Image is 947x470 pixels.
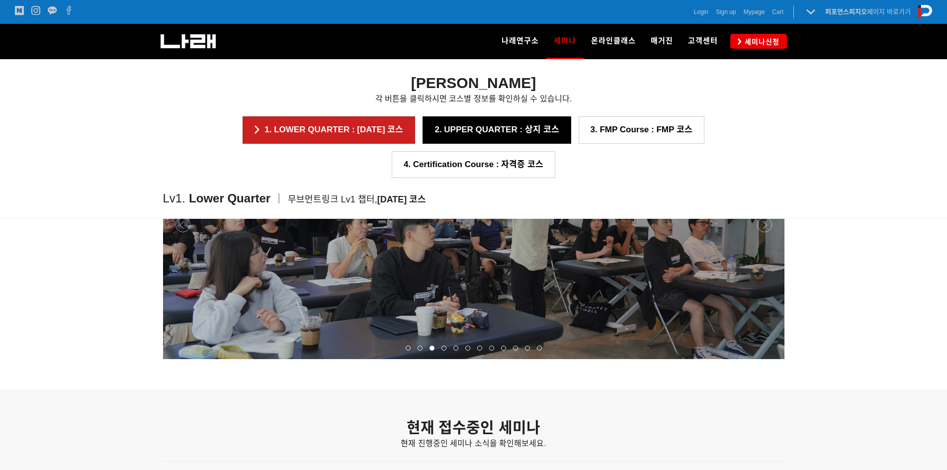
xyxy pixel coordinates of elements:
[579,116,704,143] a: 3. FMP Course : FMP 코스
[681,24,725,59] a: 고객센터
[744,7,765,17] a: Mypage
[546,24,584,59] a: 세미나
[591,36,636,45] span: 온라인클래스
[407,419,540,436] strong: 현재 접수중인 세미나
[375,94,572,103] span: 각 버튼을 클릭하시면 코스별 정보를 확인하실 수 있습니다.
[288,194,377,204] span: 무브먼트링크 Lv1 챕터,
[716,7,736,17] a: Sign up
[392,151,555,178] a: 4. Certification Course : 자격증 코스
[651,36,673,45] span: 매거진
[694,7,708,17] a: Login
[494,24,546,59] a: 나래연구소
[401,439,546,448] span: 현재 진행중인 세미나 소식을 확인해보세요.
[825,8,867,15] strong: 퍼포먼스피지오
[502,36,539,45] span: 나래연구소
[189,191,270,205] span: Lower Quarter
[163,191,185,205] span: Lv1.
[688,36,718,45] span: 고객센터
[643,24,681,59] a: 매거진
[772,7,783,17] a: Cart
[243,116,415,143] a: 1. LOWER QUARTER : [DATE] 코스
[411,75,536,91] strong: [PERSON_NAME]
[730,34,787,48] a: 세미나신청
[742,37,779,47] span: 세미나신청
[584,24,643,59] a: 온라인클래스
[274,192,284,205] span: ㅣ
[825,8,911,15] a: 퍼포먼스피지오페이지 바로가기
[377,194,427,204] span: [DATE] 코스
[554,33,576,49] span: 세미나
[423,116,571,143] a: 2. UPPER QUARTER : 상지 코스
